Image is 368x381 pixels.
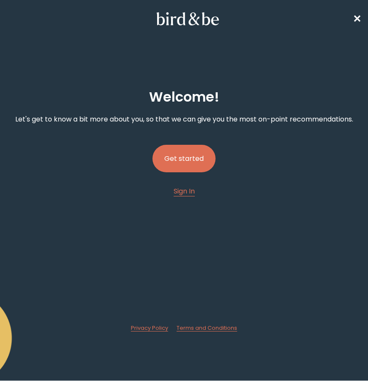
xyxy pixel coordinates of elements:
[353,11,361,26] a: ✕
[131,324,168,332] a: Privacy Policy
[15,114,353,124] p: Let's get to know a bit more about you, so that we can give you the most on-point recommendations.
[152,131,216,186] a: Get started
[152,145,216,172] button: Get started
[353,12,361,26] span: ✕
[149,87,219,107] h2: Welcome !
[177,324,237,332] a: Terms and Conditions
[174,186,195,196] a: Sign In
